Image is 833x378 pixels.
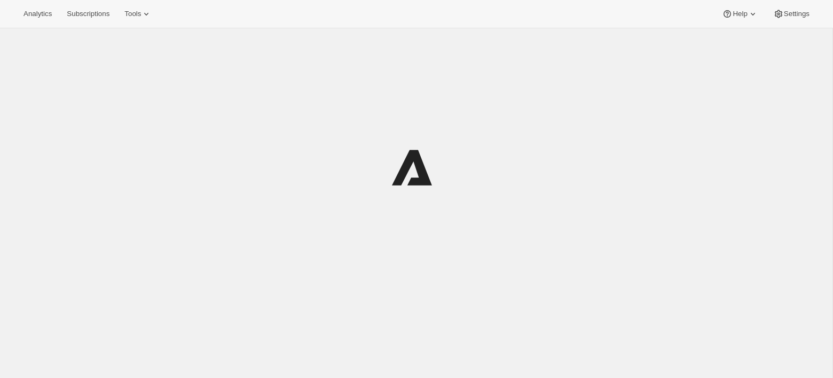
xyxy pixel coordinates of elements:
[733,10,747,18] span: Help
[17,6,58,21] button: Analytics
[60,6,116,21] button: Subscriptions
[23,10,52,18] span: Analytics
[716,6,764,21] button: Help
[118,6,158,21] button: Tools
[124,10,141,18] span: Tools
[784,10,810,18] span: Settings
[767,6,816,21] button: Settings
[67,10,109,18] span: Subscriptions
